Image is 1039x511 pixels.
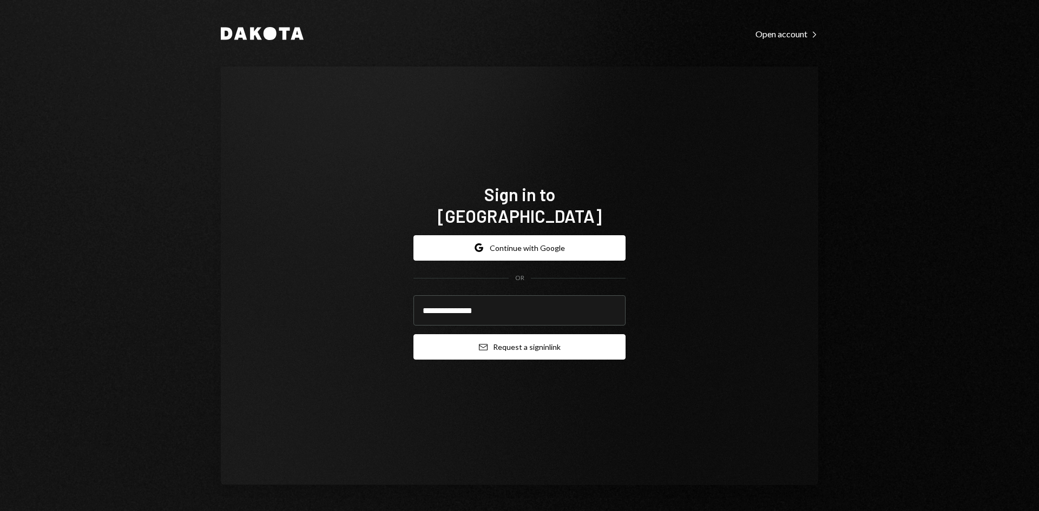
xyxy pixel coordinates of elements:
div: Open account [755,29,818,39]
div: OR [515,274,524,283]
button: Request a signinlink [413,334,626,360]
a: Open account [755,28,818,39]
button: Continue with Google [413,235,626,261]
h1: Sign in to [GEOGRAPHIC_DATA] [413,183,626,227]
